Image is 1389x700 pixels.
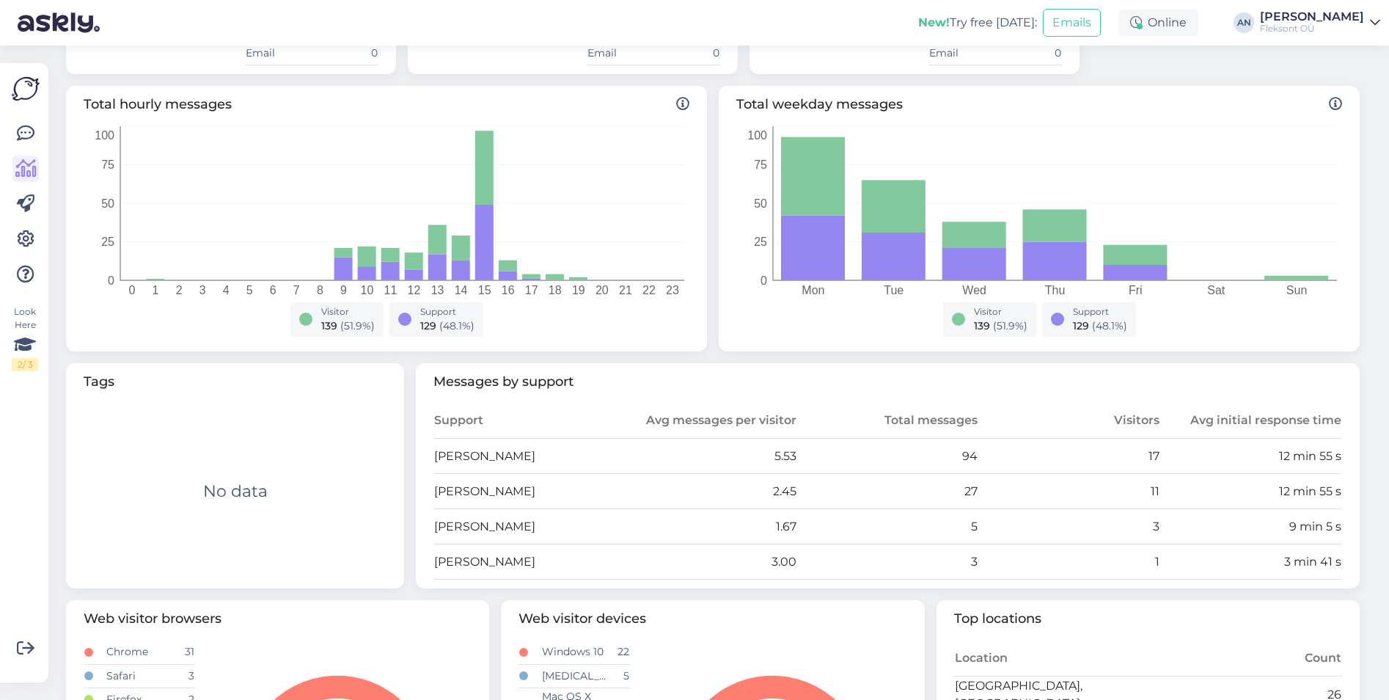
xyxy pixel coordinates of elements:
tspan: 22 [642,284,656,296]
td: 1.67 [615,509,797,544]
td: 31 [173,641,195,664]
td: 0 [312,41,378,65]
tspan: 50 [754,197,767,209]
th: Location [954,641,1148,676]
tspan: 50 [101,197,114,209]
tspan: 5 [246,284,253,296]
tspan: 0 [761,274,767,286]
tspan: 9 [340,284,347,296]
td: 0 [653,41,720,65]
td: Email [587,41,653,65]
tspan: 100 [747,128,767,141]
tspan: Sat [1207,284,1225,296]
tspan: 14 [455,284,468,296]
div: Visitor [974,305,1027,318]
tspan: 6 [270,284,276,296]
tspan: Tue [884,284,904,296]
div: Support [1073,305,1127,318]
td: 3 [978,509,1160,544]
td: 22 [608,641,630,664]
b: New! [918,15,950,29]
td: Safari [106,664,172,688]
tspan: 2 [176,284,183,296]
span: 139 [321,319,337,332]
th: Support [433,404,615,439]
td: 12 min 55 s [1160,439,1342,474]
th: Avg messages per visitor [615,404,797,439]
td: 3.00 [615,544,797,580]
tspan: 15 [478,284,491,296]
tspan: 21 [619,284,632,296]
td: [PERSON_NAME] [433,509,615,544]
td: Email [928,41,995,65]
td: Windows 10 [541,641,608,664]
tspan: 10 [361,284,374,296]
th: Avg initial response time [1160,404,1342,439]
td: 11 [978,474,1160,509]
tspan: Mon [802,284,824,296]
td: 27 [797,474,979,509]
span: Messages by support [433,372,1342,392]
div: [PERSON_NAME] [1260,11,1364,23]
div: Online [1118,10,1198,36]
tspan: 19 [572,284,585,296]
td: [PERSON_NAME] [433,474,615,509]
td: 3 [797,544,979,580]
tspan: 20 [595,284,609,296]
td: [PERSON_NAME] [433,439,615,474]
span: Total weekday messages [736,95,1342,114]
td: Email [245,41,312,65]
tspan: 8 [317,284,323,296]
tspan: 7 [293,284,300,296]
span: 129 [1073,319,1089,332]
div: No data [203,479,268,503]
span: 139 [974,319,990,332]
div: Visitor [321,305,375,318]
td: 2.45 [615,474,797,509]
tspan: Thu [1045,284,1066,296]
th: Visitors [978,404,1160,439]
span: 129 [420,319,436,332]
td: Chrome [106,641,172,664]
span: ( 48.1 %) [439,319,474,332]
tspan: 17 [525,284,538,296]
tspan: 75 [754,158,767,171]
tspan: Sun [1286,284,1307,296]
tspan: 1 [153,284,159,296]
tspan: Fri [1129,284,1143,296]
span: Web visitor browsers [84,609,472,629]
td: 1 [978,544,1160,580]
td: 5.53 [615,439,797,474]
tspan: 25 [101,236,114,248]
tspan: 0 [108,274,114,286]
tspan: 13 [431,284,444,296]
img: Askly Logo [12,75,40,103]
td: 94 [797,439,979,474]
td: 12 min 55 s [1160,474,1342,509]
tspan: 12 [408,284,421,296]
tspan: 3 [199,284,206,296]
tspan: 16 [502,284,515,296]
td: 9 min 5 s [1160,509,1342,544]
tspan: 75 [101,158,114,171]
div: 2 / 3 [12,358,38,371]
td: [MEDICAL_DATA] [541,664,608,688]
tspan: Wed [962,284,986,296]
div: Try free [DATE]: [918,14,1037,32]
td: 5 [608,664,630,688]
span: ( 51.9 %) [993,319,1027,332]
th: Count [1148,641,1342,676]
td: 17 [978,439,1160,474]
span: ( 51.9 %) [340,319,375,332]
div: Support [420,305,474,318]
tspan: 23 [666,284,679,296]
button: Emails [1043,9,1101,37]
tspan: 11 [384,284,397,296]
span: Total hourly messages [84,95,689,114]
th: Total messages [797,404,979,439]
a: [PERSON_NAME]Fleksont OÜ [1260,11,1380,34]
tspan: 0 [129,284,136,296]
span: Tags [84,372,386,392]
tspan: 4 [223,284,230,296]
div: Look Here [12,305,38,371]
